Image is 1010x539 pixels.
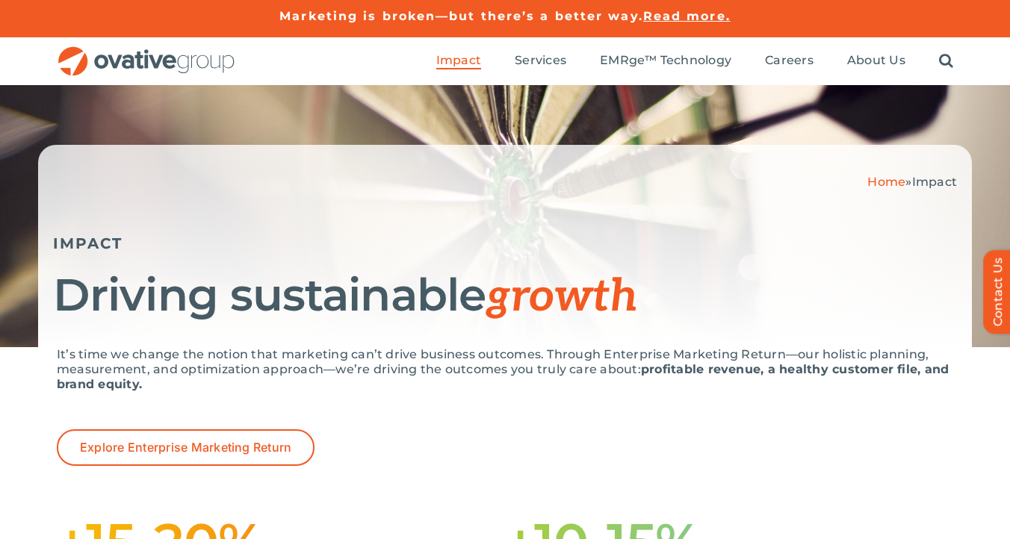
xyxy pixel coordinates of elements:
[515,53,566,68] span: Services
[939,53,953,69] a: Search
[765,53,814,69] a: Careers
[57,347,953,392] p: It’s time we change the notion that marketing can’t drive business outcomes. Through Enterprise M...
[912,175,957,189] span: Impact
[436,37,953,85] nav: Menu
[847,53,905,69] a: About Us
[867,175,905,189] a: Home
[279,9,643,23] a: Marketing is broken—but there’s a better way.
[53,234,957,252] h5: IMPACT
[436,53,481,68] span: Impact
[515,53,566,69] a: Services
[53,271,957,321] h1: Driving sustainable
[847,53,905,68] span: About Us
[436,53,481,69] a: Impact
[600,53,731,69] a: EMRge™ Technology
[57,45,236,59] a: OG_Full_horizontal_RGB
[486,270,638,324] span: growth
[600,53,731,68] span: EMRge™ Technology
[80,440,291,455] span: Explore Enterprise Marketing Return
[643,9,731,23] a: Read more.
[57,362,949,391] strong: profitable revenue, a healthy customer file, and brand equity.
[867,175,957,189] span: »
[57,429,315,466] a: Explore Enterprise Marketing Return
[765,53,814,68] span: Careers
